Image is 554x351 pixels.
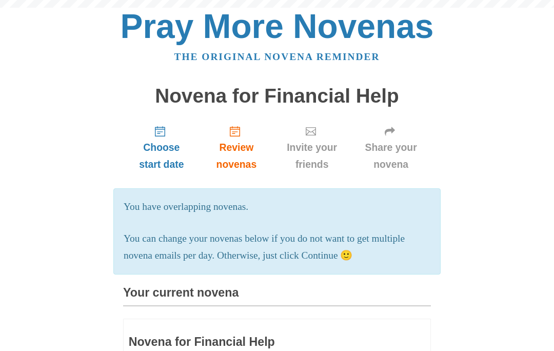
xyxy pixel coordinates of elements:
[361,139,421,173] span: Share your novena
[123,286,431,306] h3: Your current novena
[133,139,190,173] span: Choose start date
[121,7,434,45] a: Pray More Novenas
[200,117,273,178] a: Review novenas
[273,117,351,178] a: Invite your friends
[351,117,431,178] a: Share your novena
[174,51,380,62] a: The original novena reminder
[124,199,430,216] p: You have overlapping novenas.
[283,139,341,173] span: Invite your friends
[129,336,366,349] h3: Novena for Financial Help
[210,139,263,173] span: Review novenas
[123,117,200,178] a: Choose start date
[123,85,431,107] h1: Novena for Financial Help
[124,230,430,264] p: You can change your novenas below if you do not want to get multiple novena emails per day. Other...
